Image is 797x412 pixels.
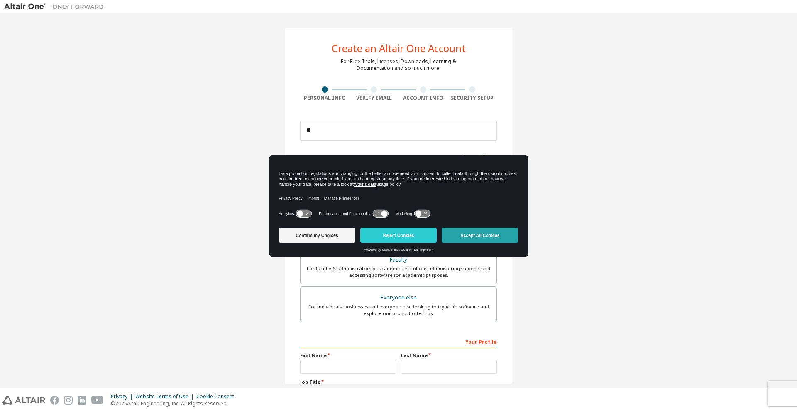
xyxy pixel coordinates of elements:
[300,95,350,101] div: Personal Info
[300,379,497,385] label: Job Title
[4,2,108,11] img: Altair One
[300,352,396,359] label: First Name
[2,396,45,405] img: altair_logo.svg
[448,95,497,101] div: Security Setup
[111,393,135,400] div: Privacy
[398,95,448,101] div: Account Info
[300,335,497,348] div: Your Profile
[50,396,59,405] img: facebook.svg
[350,95,399,101] div: Verify Email
[306,254,491,266] div: Faculty
[306,265,491,279] div: For faculty & administrators of academic institutions administering students and accessing softwa...
[401,352,497,359] label: Last Name
[78,396,86,405] img: linkedin.svg
[64,396,73,405] img: instagram.svg
[196,393,239,400] div: Cookie Consent
[111,400,239,407] p: © 2025 Altair Engineering, Inc. All Rights Reserved.
[135,393,196,400] div: Website Terms of Use
[300,150,497,163] div: Account Type
[306,292,491,303] div: Everyone else
[91,396,103,405] img: youtube.svg
[332,43,466,53] div: Create an Altair One Account
[306,303,491,317] div: For individuals, businesses and everyone else looking to try Altair software and explore our prod...
[341,58,456,72] div: For Free Trials, Licenses, Downloads, Learning & Documentation and so much more.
